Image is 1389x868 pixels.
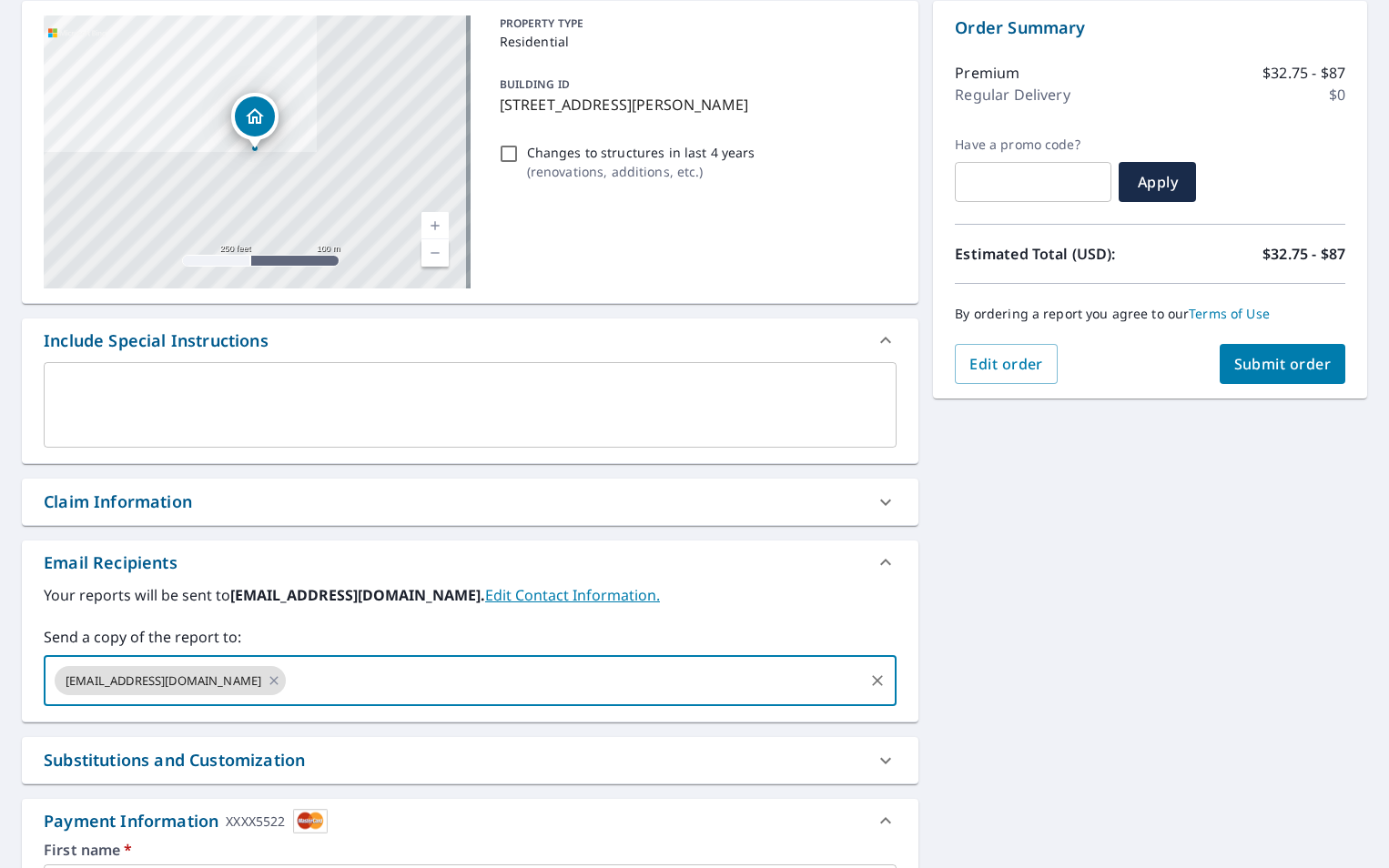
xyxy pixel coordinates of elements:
[955,62,1019,84] p: Premium
[955,306,1345,322] p: By ordering a report you agree to our
[1262,243,1345,265] p: $32.75 - $87
[865,668,890,693] button: Clear
[1329,84,1345,106] p: $0
[955,136,1111,153] label: Have a promo code?
[500,32,890,51] p: Residential
[226,809,285,833] div: XXXX5522
[1133,172,1181,192] span: Apply
[44,550,177,575] div: Email Recipients
[44,843,897,857] label: First name
[55,672,272,690] span: [EMAIL_ADDRESS][DOMAIN_NAME]
[527,143,755,162] p: Changes to structures in last 4 years
[44,626,897,648] label: Send a copy of the report to:
[500,76,570,92] p: BUILDING ID
[55,666,286,695] div: [EMAIL_ADDRESS][DOMAIN_NAME]
[1262,62,1345,84] p: $32.75 - $87
[22,540,918,584] div: Email Recipients
[955,15,1345,40] p: Order Summary
[44,748,305,772] div: Substitutions and Customization
[44,584,897,606] label: Your reports will be sent to
[527,162,755,181] p: ( renovations, additions, etc. )
[44,490,192,514] div: Claim Information
[22,799,918,843] div: Payment InformationXXXX5522cardImage
[421,212,449,239] a: Current Level 17, Zoom In
[44,328,269,353] div: Include Special Instructions
[955,243,1150,265] p: Estimated Total (USD):
[485,585,660,605] a: EditContactInfo
[1234,354,1332,374] span: Submit order
[421,239,449,267] a: Current Level 17, Zoom Out
[22,479,918,525] div: Claim Information
[955,84,1070,106] p: Regular Delivery
[955,344,1058,384] button: Edit order
[500,15,890,32] p: PROPERTY TYPE
[1189,305,1270,322] a: Terms of Use
[231,93,279,149] div: Dropped pin, building 1, Residential property, 2413 Saint Ann St New Orleans, LA 70119
[1119,162,1196,202] button: Apply
[22,737,918,783] div: Substitutions and Customization
[230,585,485,605] b: [EMAIL_ADDRESS][DOMAIN_NAME].
[1220,344,1346,384] button: Submit order
[500,94,890,116] p: [STREET_ADDRESS][PERSON_NAME]
[969,354,1043,374] span: Edit order
[22,318,918,362] div: Include Special Instructions
[44,809,328,833] div: Payment Information
[293,809,328,833] img: cardImage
